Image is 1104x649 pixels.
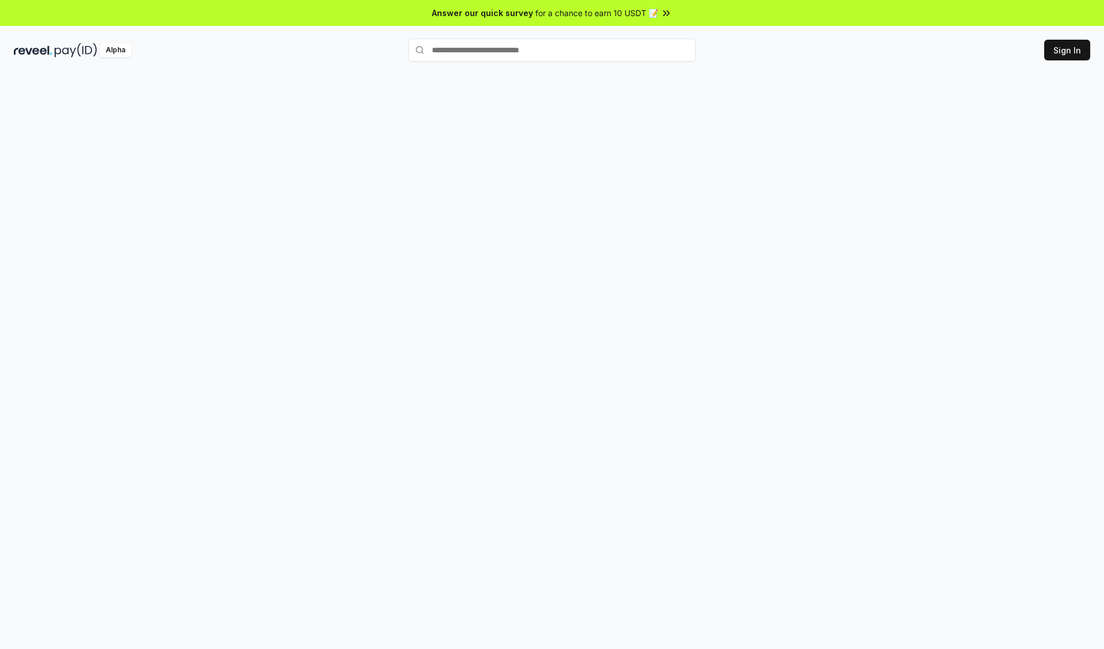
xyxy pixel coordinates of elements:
div: Alpha [99,43,132,57]
span: Answer our quick survey [432,7,533,19]
span: for a chance to earn 10 USDT 📝 [535,7,658,19]
button: Sign In [1044,40,1090,60]
img: reveel_dark [14,43,52,57]
img: pay_id [55,43,97,57]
